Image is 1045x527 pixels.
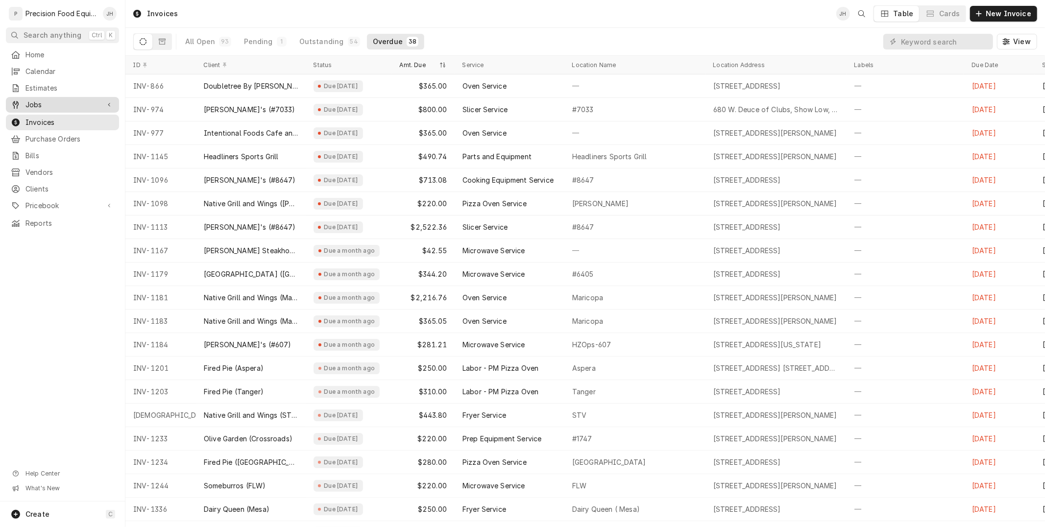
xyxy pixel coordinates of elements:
[392,192,455,216] div: $220.00
[462,293,507,303] div: Oven Service
[713,434,837,444] div: [STREET_ADDRESS][PERSON_NAME]
[462,175,554,185] div: Cooking Equipment Service
[125,498,196,521] div: INV-1336
[323,411,359,419] div: Due [DATE]
[964,498,1035,521] div: [DATE]
[462,340,525,350] div: Microwave Service
[204,340,292,350] div: [PERSON_NAME]'s (#607)
[392,121,455,145] div: $365.00
[392,427,455,451] div: $220.00
[6,481,119,495] a: Go to What's New
[847,168,964,192] div: —
[204,175,296,185] div: [PERSON_NAME]'s (#8647)
[847,310,964,333] div: —
[572,316,603,326] div: Maricopa
[409,38,416,46] div: 38
[204,105,295,115] div: [PERSON_NAME]'s (#7033)
[6,47,119,63] a: Home
[462,246,525,256] div: Microwave Service
[25,201,99,211] span: Pricebook
[25,83,114,93] span: Estimates
[323,505,359,513] div: Due [DATE]
[713,269,781,279] div: [STREET_ADDRESS]
[392,310,455,333] div: $365.05
[25,510,49,518] span: Create
[564,74,705,98] div: —
[847,216,964,239] div: —
[462,316,507,326] div: Oven Service
[25,184,114,194] span: Clients
[392,263,455,286] div: $344.20
[964,310,1035,333] div: [DATE]
[392,216,455,239] div: $2,522.36
[713,128,837,138] div: [STREET_ADDRESS][PERSON_NAME]
[854,6,870,22] button: Open search
[125,263,196,286] div: INV-1179
[6,198,119,214] a: Go to Pricebook
[713,222,781,232] div: [STREET_ADDRESS]
[125,310,196,333] div: INV-1183
[392,239,455,263] div: $42.55
[400,61,437,69] div: Amt. Due
[204,457,298,467] div: Fired Pie ([GEOGRAPHIC_DATA])
[125,145,196,168] div: INV-1145
[836,7,850,21] div: JH
[108,510,113,518] span: C
[204,222,296,232] div: [PERSON_NAME]'s (#8647)
[964,216,1035,239] div: [DATE]
[125,286,196,310] div: INV-1181
[323,482,359,490] div: Due [DATE]
[572,434,592,444] div: #1747
[847,474,964,498] div: —
[6,80,119,96] a: Estimates
[103,7,117,21] div: Jason Hertel's Avatar
[964,263,1035,286] div: [DATE]
[847,357,964,380] div: —
[964,333,1035,357] div: [DATE]
[847,239,964,263] div: —
[1011,37,1033,47] span: View
[25,470,113,478] span: Help Center
[299,37,344,47] div: Outstanding
[572,175,594,185] div: #8647
[964,474,1035,498] div: [DATE]
[244,37,273,47] div: Pending
[847,333,964,357] div: —
[964,192,1035,216] div: [DATE]
[125,216,196,239] div: INV-1113
[392,168,455,192] div: $713.08
[6,181,119,197] a: Clients
[572,222,594,232] div: #8647
[462,269,525,279] div: Microwave Service
[125,192,196,216] div: INV-1098
[462,481,525,491] div: Microwave Service
[204,316,298,326] div: Native Grill and Wings (Maricopa)
[204,269,298,279] div: [GEOGRAPHIC_DATA] ([GEOGRAPHIC_DATA])
[572,105,594,115] div: #7033
[572,457,646,467] div: [GEOGRAPHIC_DATA]
[323,270,376,278] div: Due a month ago
[462,105,508,115] div: Slicer Service
[713,340,821,350] div: [STREET_ADDRESS][US_STATE]
[323,223,359,231] div: Due [DATE]
[572,363,596,373] div: Aspera
[323,176,359,184] div: Due [DATE]
[713,481,837,491] div: [STREET_ADDRESS][PERSON_NAME]
[125,74,196,98] div: INV-866
[109,31,113,39] span: K
[125,380,196,404] div: INV-1203
[350,38,358,46] div: 54
[125,333,196,357] div: INV-1184
[392,474,455,498] div: $220.00
[462,61,555,69] div: Service
[713,293,837,303] div: [STREET_ADDRESS][PERSON_NAME]
[847,498,964,521] div: —
[25,168,114,177] span: Vendors
[125,427,196,451] div: INV-1233
[204,481,266,491] div: Someburros (FLW)
[713,81,781,91] div: [STREET_ADDRESS]
[847,451,964,474] div: —
[279,38,285,46] div: 1
[713,61,837,69] div: Location Address
[847,380,964,404] div: —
